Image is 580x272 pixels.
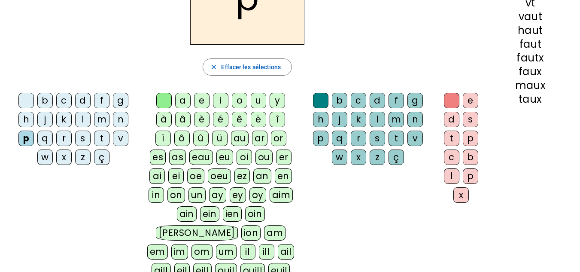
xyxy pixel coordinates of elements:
[237,150,252,165] div: oi
[75,131,91,146] div: s
[332,93,347,108] div: b
[113,93,128,108] div: g
[444,131,459,146] div: t
[370,93,385,108] div: d
[407,131,423,146] div: v
[251,93,266,108] div: u
[270,187,293,203] div: aim
[453,187,469,203] div: x
[212,131,228,146] div: ü
[156,225,238,241] div: [PERSON_NAME]
[463,112,478,127] div: s
[463,131,478,146] div: p
[389,112,404,127] div: m
[370,131,385,146] div: s
[259,244,274,260] div: ill
[271,131,286,146] div: or
[18,112,34,127] div: h
[37,112,53,127] div: j
[37,93,53,108] div: b
[444,168,459,184] div: l
[249,187,266,203] div: oy
[370,150,385,165] div: z
[208,168,231,184] div: oeu
[251,112,266,127] div: ë
[313,131,328,146] div: p
[351,150,366,165] div: x
[175,112,191,127] div: â
[276,150,292,165] div: er
[56,150,72,165] div: x
[463,168,478,184] div: p
[332,131,347,146] div: q
[171,244,188,260] div: im
[189,150,213,165] div: eau
[94,150,109,165] div: ç
[75,112,91,127] div: l
[231,131,249,146] div: au
[232,93,247,108] div: o
[351,93,366,108] div: c
[75,150,91,165] div: z
[213,93,228,108] div: i
[232,112,247,127] div: ê
[56,131,72,146] div: r
[389,150,404,165] div: ç
[463,150,478,165] div: b
[188,187,206,203] div: un
[149,187,164,203] div: in
[463,93,478,108] div: e
[407,112,423,127] div: n
[216,150,233,165] div: eu
[75,93,91,108] div: d
[370,112,385,127] div: l
[18,131,34,146] div: p
[94,131,109,146] div: t
[209,187,226,203] div: ay
[275,168,292,184] div: en
[234,168,250,184] div: ez
[193,131,209,146] div: û
[37,150,53,165] div: w
[495,94,566,104] div: taux
[495,53,566,63] div: fautx
[213,112,228,127] div: é
[264,225,285,241] div: am
[216,244,237,260] div: um
[150,150,166,165] div: es
[147,244,168,260] div: em
[175,93,191,108] div: a
[495,67,566,77] div: faux
[56,93,72,108] div: c
[37,131,53,146] div: q
[495,39,566,49] div: faut
[169,150,186,165] div: as
[167,187,185,203] div: on
[113,131,128,146] div: v
[210,63,218,71] mat-icon: close
[200,206,219,222] div: ein
[56,112,72,127] div: k
[253,168,271,184] div: an
[155,131,171,146] div: ï
[168,168,184,184] div: ei
[113,112,128,127] div: n
[203,58,292,76] button: Effacer les sélections
[223,206,242,222] div: ien
[187,168,204,184] div: oe
[407,93,423,108] div: g
[240,244,255,260] div: il
[174,131,190,146] div: ô
[194,93,210,108] div: e
[191,244,213,260] div: om
[149,168,165,184] div: ai
[177,206,197,222] div: ain
[221,62,281,72] span: Effacer les sélections
[270,93,285,108] div: y
[389,131,404,146] div: t
[94,112,109,127] div: m
[444,112,459,127] div: d
[332,150,347,165] div: w
[194,112,210,127] div: è
[389,93,404,108] div: f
